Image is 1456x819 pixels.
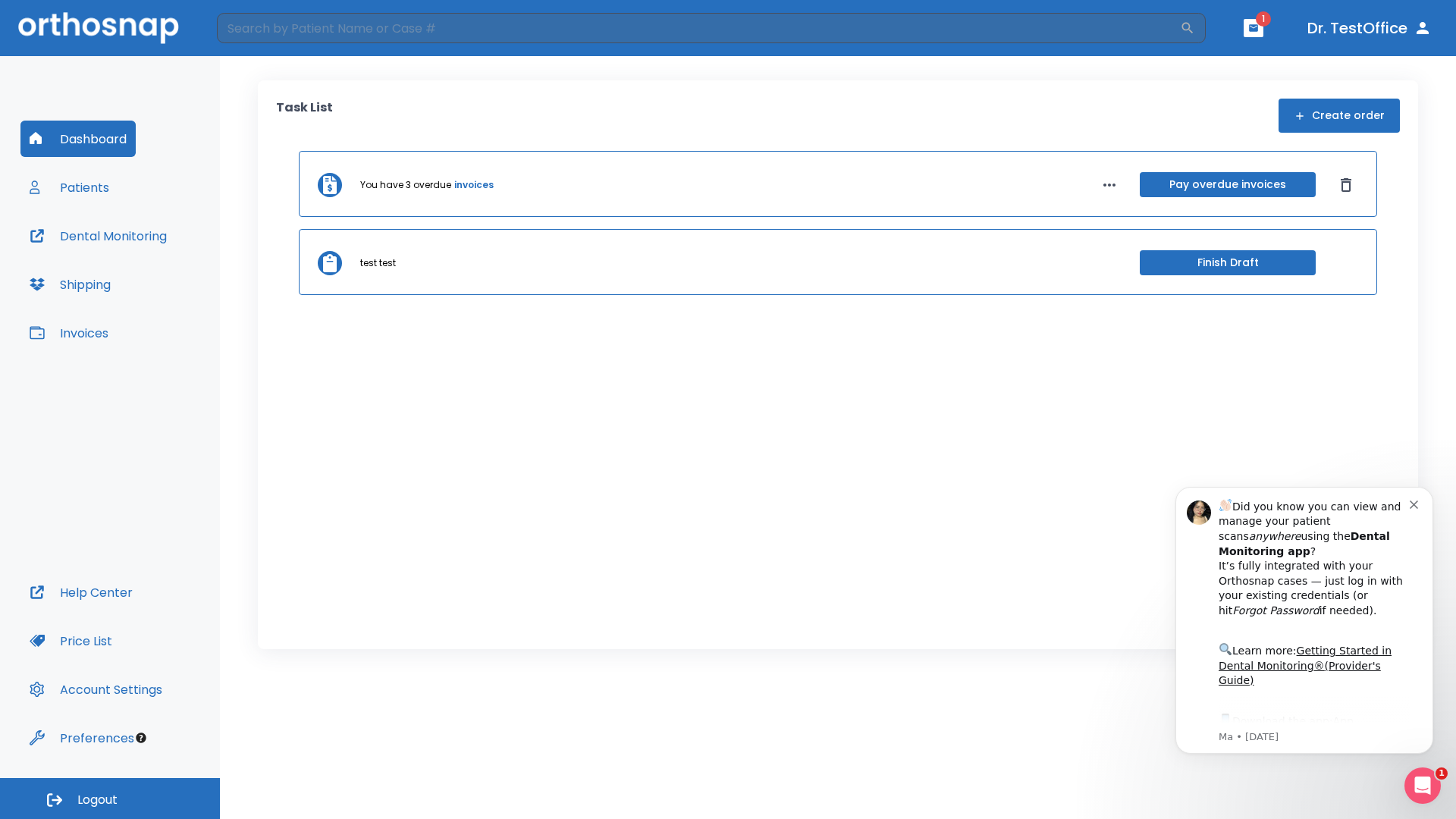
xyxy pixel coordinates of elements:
[217,13,1180,43] input: Search by Patient Name or Case #
[1140,172,1316,197] button: Pay overdue invoices
[20,169,118,206] button: Patients
[1279,99,1400,133] button: Create order
[18,12,179,43] img: Orthosnap
[360,256,396,270] p: test test
[1256,11,1271,27] span: 1
[276,99,333,133] p: Task List
[20,121,136,157] button: Dashboard
[20,574,142,610] button: Help Center
[20,266,120,303] button: Shipping
[20,315,118,351] button: Invoices
[1334,173,1358,197] button: Dismiss
[1301,14,1438,42] button: Dr. TestOffice
[1153,468,1456,811] iframe: Intercom notifications message
[134,731,148,745] div: Tooltip anchor
[360,178,451,192] p: You have 3 overdue
[454,178,494,192] a: invoices
[1404,767,1441,804] iframe: Intercom live chat
[20,623,121,659] button: Price List
[1436,767,1448,780] span: 1
[77,792,118,808] span: Logout
[1140,250,1316,275] button: Finish Draft
[20,218,176,254] button: Dental Monitoring
[20,671,171,708] button: Account Settings
[20,720,143,756] button: Preferences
